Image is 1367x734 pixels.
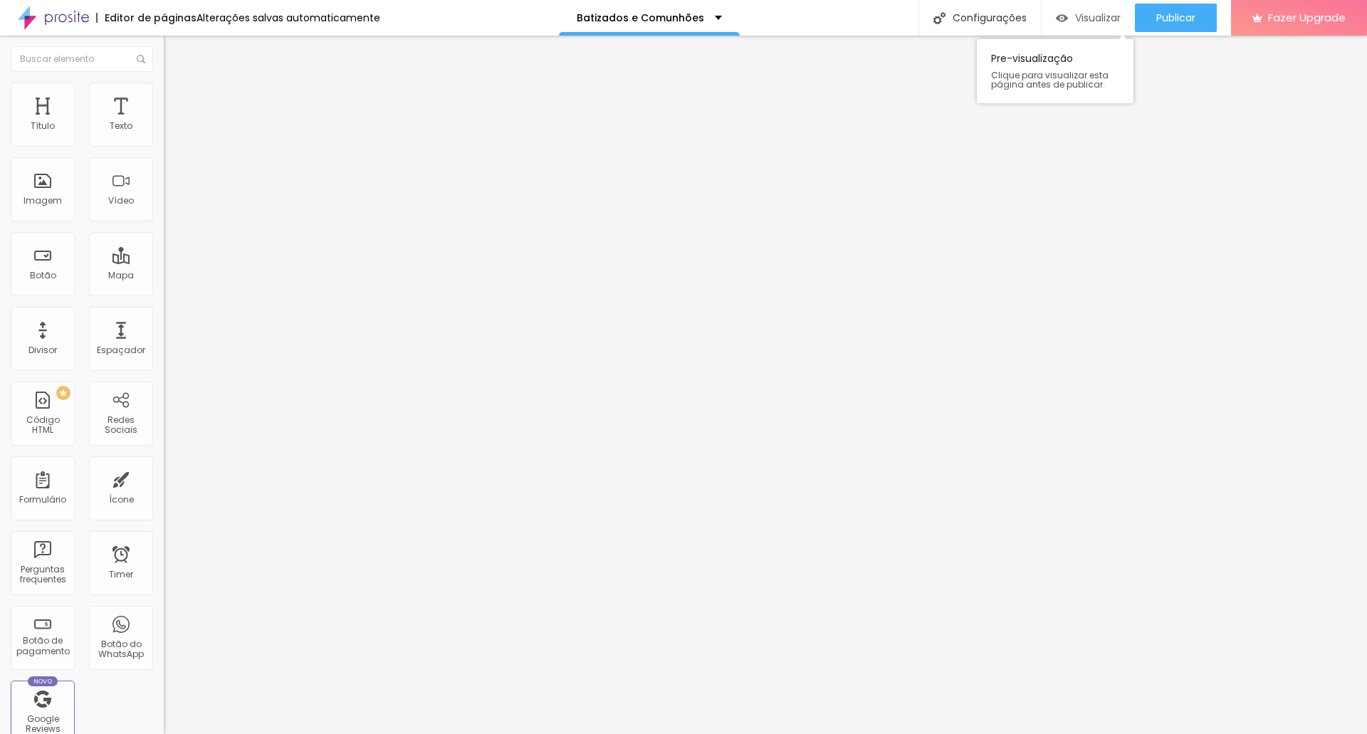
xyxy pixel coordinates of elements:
[109,570,133,580] div: Timer
[1056,12,1068,24] img: view-1.svg
[1042,4,1135,32] button: Visualizar
[577,13,704,23] p: Batizados e Comunhões
[28,345,57,355] div: Divisor
[30,271,56,281] div: Botão
[96,13,197,23] div: Editor de páginas
[197,13,380,23] div: Alterações salvas automaticamente
[977,39,1133,103] div: Pre-visualização
[97,345,145,355] div: Espaçador
[1075,12,1121,23] span: Visualizar
[991,70,1119,89] span: Clique para visualizar esta página antes de publicar.
[19,495,66,505] div: Formulário
[23,196,62,206] div: Imagem
[108,271,134,281] div: Mapa
[14,636,70,656] div: Botão de pagamento
[93,415,149,436] div: Redes Sociais
[109,495,134,505] div: Ícone
[110,121,132,131] div: Texto
[108,196,134,206] div: Vídeo
[31,121,55,131] div: Título
[14,415,70,436] div: Código HTML
[137,55,145,63] img: Icone
[14,565,70,585] div: Perguntas frequentes
[164,36,1367,734] iframe: Editor
[1135,4,1217,32] button: Publicar
[93,639,149,660] div: Botão do WhatsApp
[1156,12,1195,23] span: Publicar
[1268,11,1346,23] span: Fazer Upgrade
[28,676,58,686] div: Novo
[933,12,946,24] img: Icone
[11,46,153,72] input: Buscar elemento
